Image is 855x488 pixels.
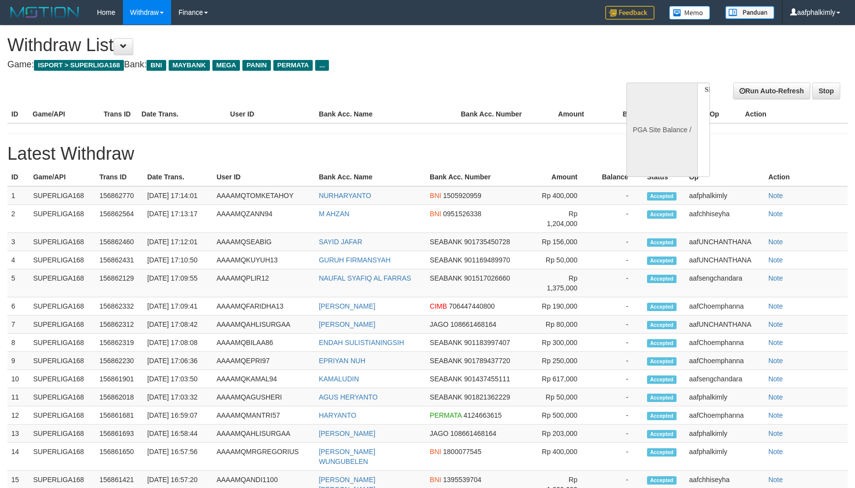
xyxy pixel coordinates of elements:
[532,168,592,186] th: Amount
[768,476,783,484] a: Note
[212,406,315,425] td: AAAAMQMANTRI57
[647,303,677,311] span: Accepted
[592,388,643,406] td: -
[592,425,643,443] td: -
[212,233,315,251] td: AAAAMQSEABIG
[643,168,685,186] th: Status
[29,388,95,406] td: SUPERLIGA168
[212,334,315,352] td: AAAAMQBILAA86
[100,105,138,123] th: Trans ID
[95,269,143,297] td: 156862129
[685,406,764,425] td: aafChoemphanna
[319,320,375,328] a: [PERSON_NAME]
[212,425,315,443] td: AAAAMQAHLISURGAA
[647,257,677,265] span: Accepted
[626,83,697,177] div: PGA Site Balance /
[95,297,143,316] td: 156862332
[532,443,592,471] td: Rp 400,000
[29,443,95,471] td: SUPERLIGA168
[532,205,592,233] td: Rp 1,204,000
[212,443,315,471] td: AAAAMQMRGREGORIUS
[7,406,29,425] td: 12
[319,375,359,383] a: KAMALUDIN
[7,334,29,352] td: 8
[29,352,95,370] td: SUPERLIGA168
[7,443,29,471] td: 14
[443,448,481,456] span: 1800077545
[430,192,441,200] span: BNI
[532,425,592,443] td: Rp 203,000
[812,83,840,99] a: Stop
[29,251,95,269] td: SUPERLIGA168
[669,6,710,20] img: Button%20Memo.svg
[95,406,143,425] td: 156861681
[319,210,349,218] a: M AHZAN
[29,168,95,186] th: Game/API
[532,316,592,334] td: Rp 80,000
[212,352,315,370] td: AAAAMQEPRI97
[7,251,29,269] td: 4
[592,406,643,425] td: -
[685,297,764,316] td: aafChoemphanna
[532,352,592,370] td: Rp 250,000
[95,443,143,471] td: 156861650
[532,233,592,251] td: Rp 156,000
[143,297,212,316] td: [DATE] 17:09:41
[212,297,315,316] td: AAAAMQFARIDHA13
[592,352,643,370] td: -
[7,144,848,164] h1: Latest Withdraw
[7,205,29,233] td: 2
[685,168,764,186] th: Op
[95,425,143,443] td: 156861693
[315,60,328,71] span: ...
[532,406,592,425] td: Rp 500,000
[7,316,29,334] td: 7
[95,334,143,352] td: 156862319
[532,334,592,352] td: Rp 300,000
[647,375,677,384] span: Accepted
[242,60,270,71] span: PANIN
[464,274,510,282] span: 901517026660
[7,60,560,70] h4: Game: Bank:
[647,476,677,485] span: Accepted
[7,168,29,186] th: ID
[430,357,462,365] span: SEABANK
[95,352,143,370] td: 156862230
[7,5,82,20] img: MOTION_logo.png
[592,168,643,186] th: Balance
[430,375,462,383] span: SEABANK
[29,205,95,233] td: SUPERLIGA168
[430,448,441,456] span: BNI
[647,238,677,247] span: Accepted
[765,168,848,186] th: Action
[138,105,226,123] th: Date Trans.
[212,316,315,334] td: AAAAMQAHLISURGAA
[450,430,496,437] span: 108661468164
[685,269,764,297] td: aafsengchandara
[95,251,143,269] td: 156862431
[7,388,29,406] td: 11
[226,105,315,123] th: User ID
[725,6,774,19] img: panduan.png
[315,105,457,123] th: Bank Acc. Name
[7,425,29,443] td: 13
[685,186,764,205] td: aafphalkimly
[592,186,643,205] td: -
[592,370,643,388] td: -
[273,60,313,71] span: PERMATA
[528,105,599,123] th: Amount
[7,105,29,123] th: ID
[430,302,447,310] span: CIMB
[532,251,592,269] td: Rp 50,000
[143,334,212,352] td: [DATE] 17:08:08
[212,186,315,205] td: AAAAMQTOMKETAHOY
[685,352,764,370] td: aafChoemphanna
[430,256,462,264] span: SEABANK
[95,205,143,233] td: 156862564
[464,357,510,365] span: 901789437720
[426,168,532,186] th: Bank Acc. Number
[450,320,496,328] span: 108661468164
[768,448,783,456] a: Note
[592,205,643,233] td: -
[741,105,848,123] th: Action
